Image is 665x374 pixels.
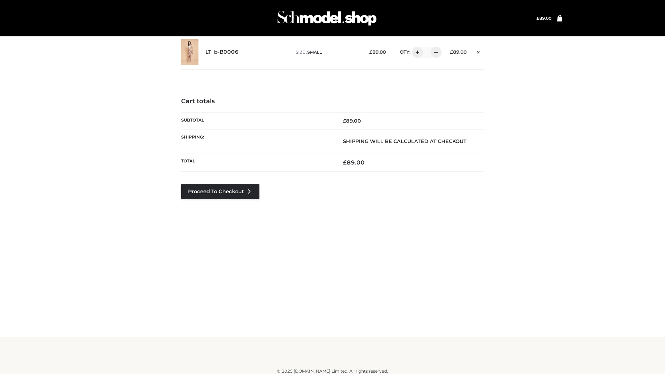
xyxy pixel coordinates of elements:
[473,47,484,56] a: Remove this item
[296,49,358,55] p: size :
[181,112,332,129] th: Subtotal
[450,49,453,55] span: £
[343,159,365,166] bdi: 89.00
[205,49,239,55] a: LT_b-B0006
[369,49,386,55] bdi: 89.00
[275,5,379,32] img: Schmodel Admin 964
[307,50,322,55] span: SMALL
[343,138,467,144] strong: Shipping will be calculated at checkout
[537,16,551,21] a: £89.00
[181,39,198,65] img: LT_b-B0006 - SMALL
[181,153,332,172] th: Total
[393,47,439,58] div: QTY:
[343,159,347,166] span: £
[343,118,346,124] span: £
[537,16,551,21] bdi: 89.00
[343,118,361,124] bdi: 89.00
[450,49,467,55] bdi: 89.00
[369,49,372,55] span: £
[181,98,484,105] h4: Cart totals
[181,184,259,199] a: Proceed to Checkout
[537,16,539,21] span: £
[181,129,332,153] th: Shipping:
